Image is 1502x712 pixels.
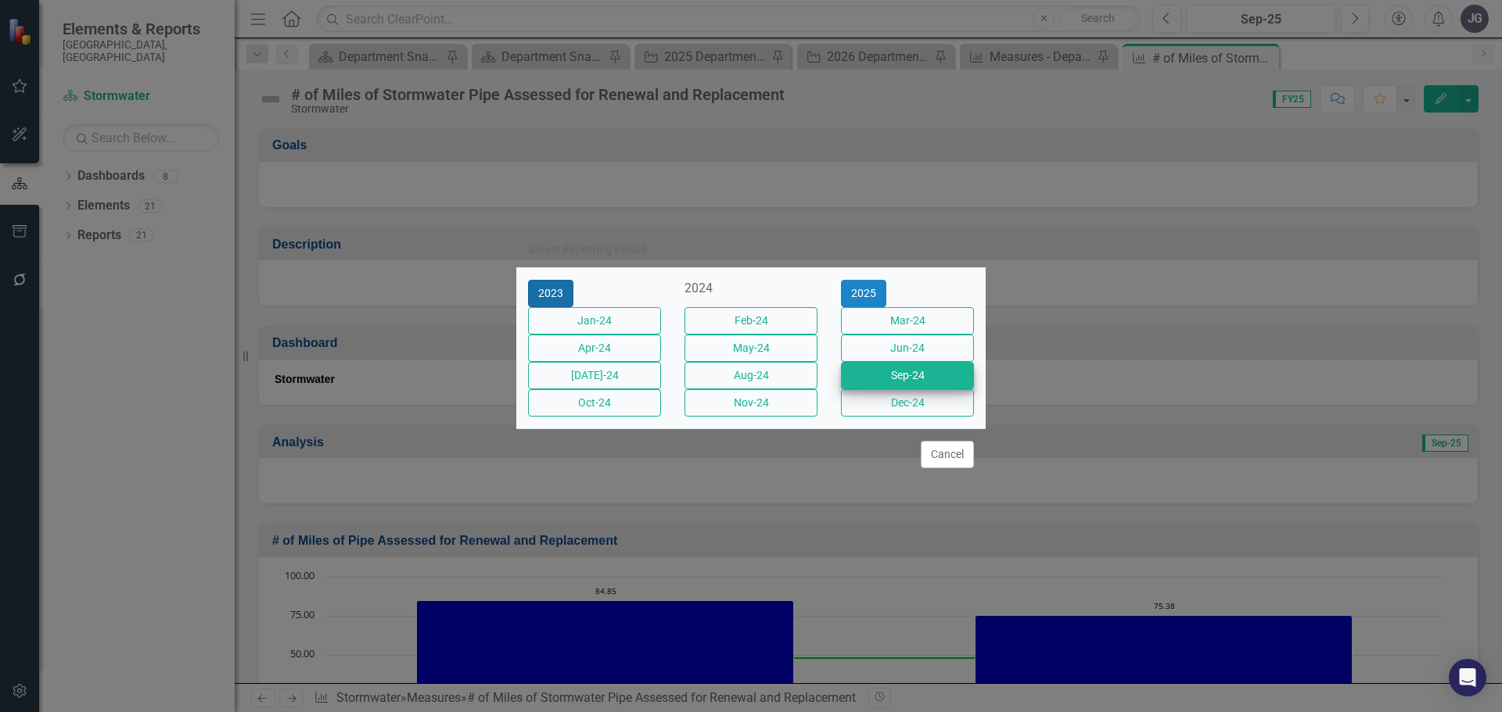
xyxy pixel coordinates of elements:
[685,307,817,335] button: Feb-24
[528,244,647,256] div: Select Reporting Period
[528,389,661,417] button: Oct-24
[528,335,661,362] button: Apr-24
[1449,659,1486,696] div: Open Intercom Messenger
[528,307,661,335] button: Jan-24
[841,307,974,335] button: Mar-24
[685,362,817,389] button: Aug-24
[685,335,817,362] button: May-24
[841,389,974,417] button: Dec-24
[921,441,974,468] button: Cancel
[528,362,661,389] button: [DATE]-24
[841,335,974,362] button: Jun-24
[685,389,817,417] button: Nov-24
[841,280,886,307] button: 2025
[528,280,573,307] button: 2023
[685,280,817,298] div: 2024
[841,362,974,389] button: Sep-24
